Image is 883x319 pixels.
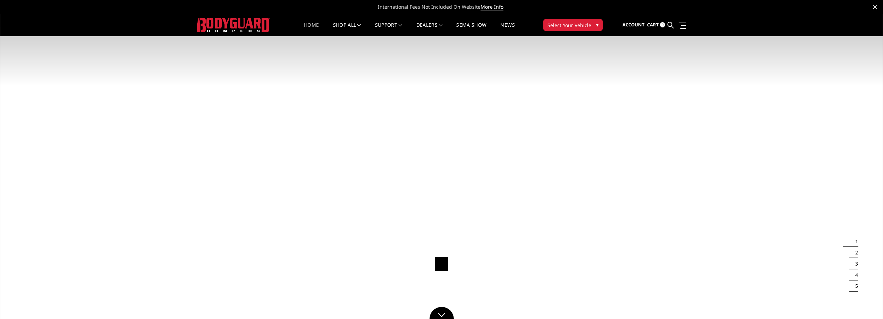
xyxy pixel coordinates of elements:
a: More Info [481,3,503,10]
a: Support [375,23,402,36]
button: 1 of 5 [851,236,858,247]
a: Account [622,16,645,34]
a: Home [304,23,319,36]
button: 2 of 5 [851,247,858,258]
button: 3 of 5 [851,258,858,269]
button: 5 of 5 [851,280,858,292]
button: 4 of 5 [851,269,858,280]
a: Click to Down [430,307,454,319]
span: Cart [647,22,659,28]
span: Account [622,22,645,28]
a: Cart 0 [647,16,665,34]
span: Select Your Vehicle [547,22,591,29]
a: Dealers [416,23,443,36]
button: Select Your Vehicle [543,19,603,31]
span: 0 [660,22,665,27]
img: BODYGUARD BUMPERS [197,18,270,32]
a: SEMA Show [456,23,486,36]
a: News [500,23,515,36]
span: ▾ [596,21,598,28]
a: shop all [333,23,361,36]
